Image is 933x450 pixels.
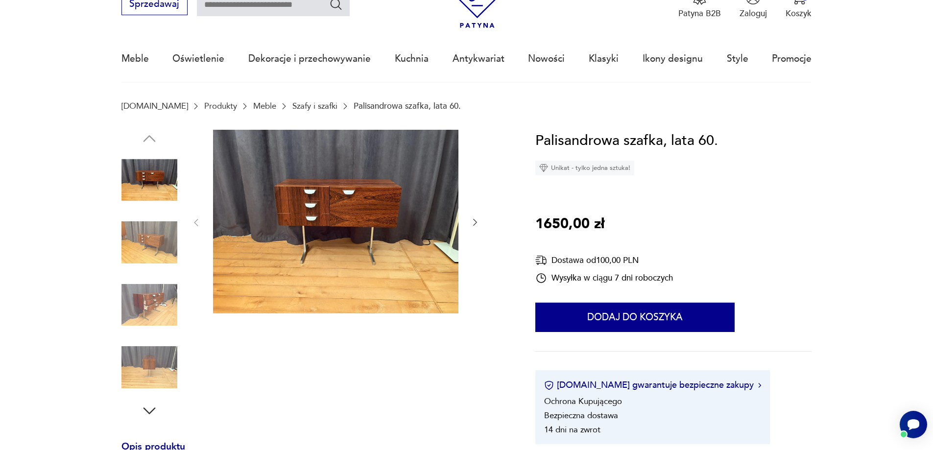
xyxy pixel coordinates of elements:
div: Unikat - tylko jedna sztuka! [535,161,634,175]
img: Zdjęcie produktu Palisandrowa szafka, lata 60. [121,214,177,270]
a: Meble [121,36,149,81]
a: Ikony designu [643,36,703,81]
a: Style [727,36,748,81]
h1: Palisandrowa szafka, lata 60. [535,130,718,152]
a: Klasyki [589,36,619,81]
a: Produkty [204,101,237,111]
p: Patyna B2B [678,8,721,19]
div: Dostawa od 100,00 PLN [535,254,673,266]
img: Zdjęcie produktu Palisandrowa szafka, lata 60. [213,130,458,314]
a: Oświetlenie [172,36,224,81]
img: Ikona certyfikatu [544,380,554,390]
li: Ochrona Kupującego [544,396,622,407]
a: Dekoracje i przechowywanie [248,36,371,81]
img: Ikona strzałki w prawo [758,383,761,388]
a: Sprzedawaj [121,1,188,9]
img: Zdjęcie produktu Palisandrowa szafka, lata 60. [121,339,177,395]
a: Antykwariat [453,36,504,81]
p: Koszyk [786,8,812,19]
div: Wysyłka w ciągu 7 dni roboczych [535,272,673,284]
p: Zaloguj [740,8,767,19]
img: Ikona diamentu [539,164,548,172]
a: [DOMAIN_NAME] [121,101,188,111]
p: 1650,00 zł [535,213,604,236]
a: Promocje [772,36,812,81]
a: Kuchnia [395,36,429,81]
img: Zdjęcie produktu Palisandrowa szafka, lata 60. [121,277,177,333]
button: Dodaj do koszyka [535,303,735,332]
button: [DOMAIN_NAME] gwarantuje bezpieczne zakupy [544,379,761,391]
p: Palisandrowa szafka, lata 60. [354,101,461,111]
a: Meble [253,101,276,111]
a: Nowości [528,36,565,81]
img: Ikona dostawy [535,254,547,266]
li: 14 dni na zwrot [544,424,600,435]
a: Szafy i szafki [292,101,337,111]
iframe: Smartsupp widget button [900,411,927,438]
img: Zdjęcie produktu Palisandrowa szafka, lata 60. [121,152,177,208]
li: Bezpieczna dostawa [544,410,618,421]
